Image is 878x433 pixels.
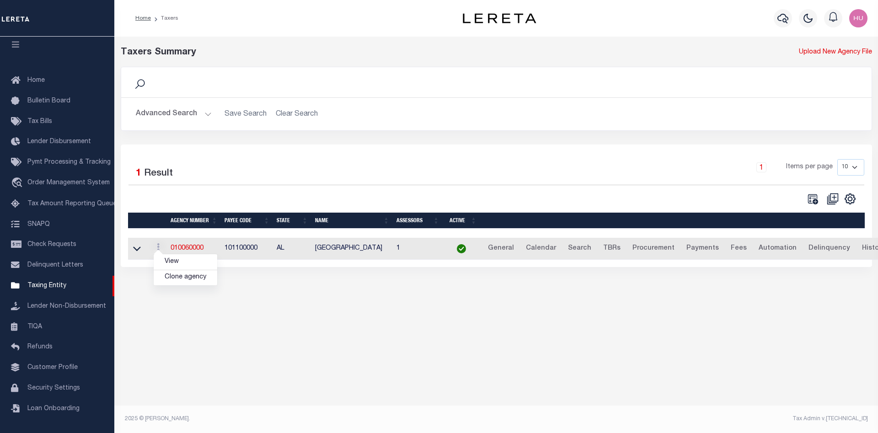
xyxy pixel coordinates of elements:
[27,344,53,350] span: Refunds
[727,241,751,256] a: Fees
[144,166,173,181] label: Result
[27,303,106,310] span: Lender Non-Disbursement
[27,241,76,248] span: Check Requests
[121,46,681,59] div: Taxers Summary
[849,9,867,27] img: svg+xml;base64,PHN2ZyB4bWxucz0iaHR0cDovL3d3dy53My5vcmcvMjAwMC9zdmciIHBvaW50ZXItZXZlbnRzPSJub25lIi...
[564,241,595,256] a: Search
[457,244,466,253] img: check-icon-green.svg
[799,48,872,58] a: Upload New Agency File
[311,238,393,260] td: [GEOGRAPHIC_DATA]
[154,254,217,269] a: View
[221,213,273,229] th: Payee Code: activate to sort column ascending
[27,406,80,412] span: Loan Onboarding
[27,159,111,166] span: Pymt Processing & Tracking
[27,201,117,207] span: Tax Amount Reporting Queue
[443,213,480,229] th: Active: activate to sort column ascending
[136,169,141,178] span: 1
[393,238,443,260] td: 1
[804,241,854,256] a: Delinquency
[27,221,50,227] span: SNAPQ
[522,241,560,256] a: Calendar
[27,385,80,391] span: Security Settings
[27,283,66,289] span: Taxing Entity
[484,241,518,256] a: General
[27,323,42,330] span: TIQA
[221,238,273,260] td: 101100000
[27,118,52,125] span: Tax Bills
[167,213,221,229] th: Agency Number: activate to sort column ascending
[628,241,679,256] a: Procurement
[682,241,723,256] a: Payments
[503,415,868,423] div: Tax Admin v.[TECHNICAL_ID]
[393,213,443,229] th: Assessors: activate to sort column ascending
[171,245,203,251] a: 010060000
[27,180,110,186] span: Order Management System
[151,14,178,22] li: Taxers
[11,177,26,189] i: travel_explore
[273,213,311,229] th: State: activate to sort column ascending
[311,213,393,229] th: Name: activate to sort column ascending
[273,238,311,260] td: AL
[27,364,78,371] span: Customer Profile
[463,13,536,23] img: logo-dark.svg
[756,162,766,172] a: 1
[135,16,151,21] a: Home
[599,241,625,256] a: TBRs
[154,270,217,285] a: Clone agency
[755,241,801,256] a: Automation
[786,162,833,172] span: Items per page
[118,415,497,423] div: 2025 © [PERSON_NAME].
[136,105,212,123] button: Advanced Search
[27,139,91,145] span: Lender Disbursement
[27,98,70,104] span: Bulletin Board
[27,77,45,84] span: Home
[27,262,83,268] span: Delinquent Letters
